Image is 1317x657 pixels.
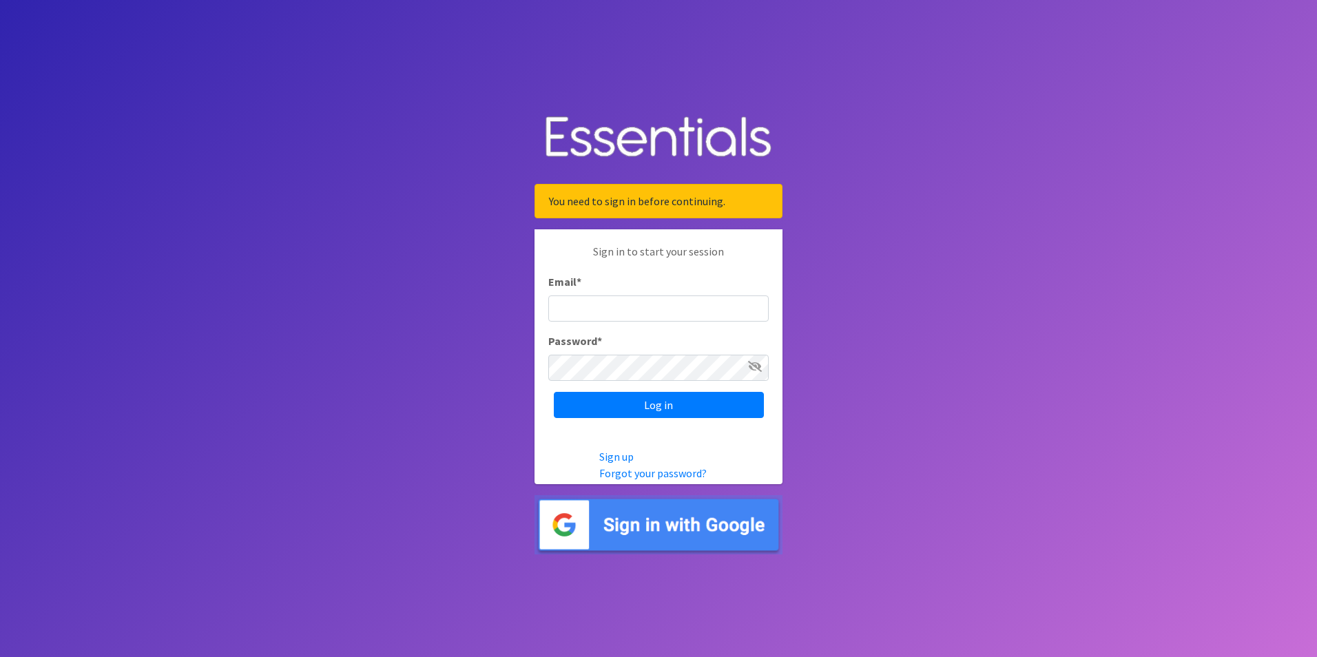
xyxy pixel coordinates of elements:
[535,184,782,218] div: You need to sign in before continuing.
[599,466,707,480] a: Forgot your password?
[548,273,581,290] label: Email
[597,334,602,348] abbr: required
[548,333,602,349] label: Password
[577,275,581,289] abbr: required
[535,103,782,174] img: Human Essentials
[554,392,764,418] input: Log in
[548,243,769,273] p: Sign in to start your session
[535,495,782,555] img: Sign in with Google
[599,450,634,463] a: Sign up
